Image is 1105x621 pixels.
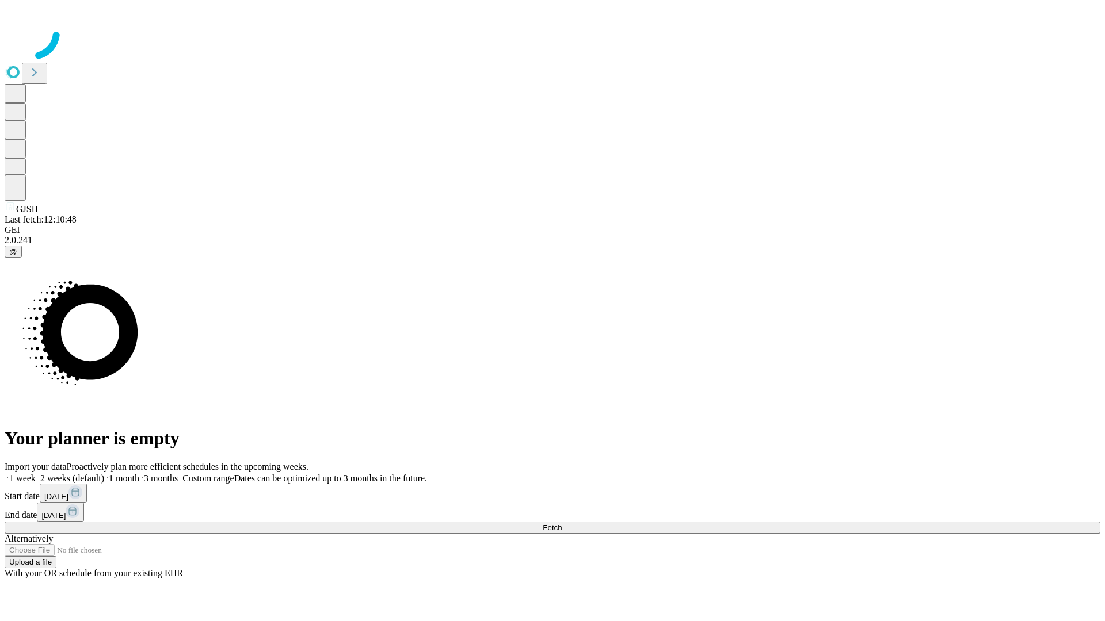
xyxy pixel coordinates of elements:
[5,428,1100,449] h1: Your planner is empty
[5,462,67,471] span: Import your data
[5,484,1100,503] div: Start date
[9,473,36,483] span: 1 week
[5,503,1100,522] div: End date
[5,246,22,258] button: @
[543,523,562,532] span: Fetch
[67,462,308,471] span: Proactively plan more efficient schedules in the upcoming weeks.
[40,473,104,483] span: 2 weeks (default)
[182,473,234,483] span: Custom range
[234,473,427,483] span: Dates can be optimized up to 3 months in the future.
[5,522,1100,534] button: Fetch
[5,534,53,543] span: Alternatively
[40,484,87,503] button: [DATE]
[16,204,38,214] span: GJSH
[41,511,66,520] span: [DATE]
[5,235,1100,246] div: 2.0.241
[5,225,1100,235] div: GEI
[37,503,84,522] button: [DATE]
[9,247,17,256] span: @
[109,473,139,483] span: 1 month
[144,473,178,483] span: 3 months
[5,568,183,578] span: With your OR schedule from your existing EHR
[44,492,68,501] span: [DATE]
[5,556,56,568] button: Upload a file
[5,214,77,224] span: Last fetch: 12:10:48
